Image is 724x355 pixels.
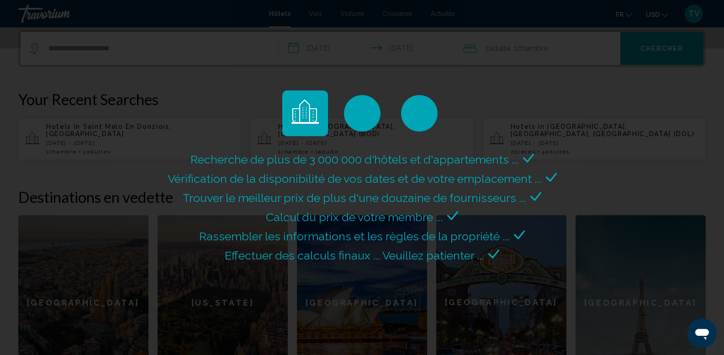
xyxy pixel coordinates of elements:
[199,229,509,243] span: Rassembler les informations et les règles de la propriété ...
[225,249,484,262] span: Effectuer des calculs finaux ... Veuillez patienter ...
[687,318,717,348] iframe: Bouton de lancement de la fenêtre de messagerie
[168,172,541,185] span: Vérification de la disponibilité de vos dates et de votre emplacement ...
[190,153,518,166] span: Recherche de plus de 3 000 000 d'hôtels et d'appartements ...
[266,210,443,224] span: Calcul du prix de votre membre ...
[183,191,526,205] span: Trouver le meilleur prix de plus d'une douzaine de fournisseurs ...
